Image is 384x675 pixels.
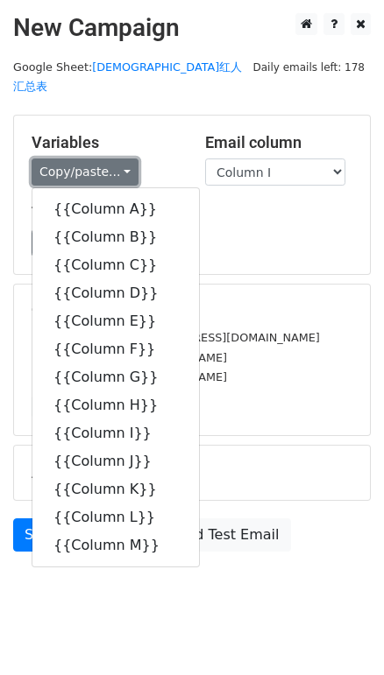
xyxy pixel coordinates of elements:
[246,58,371,77] span: Daily emails left: 178
[32,351,227,364] small: [EMAIL_ADDRESS][DOMAIN_NAME]
[13,13,371,43] h2: New Campaign
[32,363,199,391] a: {{Column G}}
[32,475,199,503] a: {{Column K}}
[32,307,199,335] a: {{Column E}}
[13,60,242,94] small: Google Sheet:
[32,335,199,363] a: {{Column F}}
[246,60,371,74] a: Daily emails left: 178
[296,591,384,675] div: 聊天小组件
[32,503,199,531] a: {{Column L}}
[32,447,199,475] a: {{Column J}}
[205,133,352,152] h5: Email column
[32,370,227,383] small: [EMAIL_ADDRESS][DOMAIN_NAME]
[32,251,199,279] a: {{Column C}}
[13,518,71,552] a: Send
[32,195,199,223] a: {{Column A}}
[32,223,199,251] a: {{Column B}}
[32,279,199,307] a: {{Column D}}
[32,531,199,559] a: {{Column M}}
[32,391,199,419] a: {{Column H}}
[32,331,320,344] small: [PERSON_NAME][EMAIL_ADDRESS][DOMAIN_NAME]
[296,591,384,675] iframe: Chat Widget
[32,133,179,152] h5: Variables
[157,518,290,552] a: Send Test Email
[32,158,139,186] a: Copy/paste...
[13,60,242,94] a: [DEMOGRAPHIC_DATA]红人汇总表
[32,419,199,447] a: {{Column I}}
